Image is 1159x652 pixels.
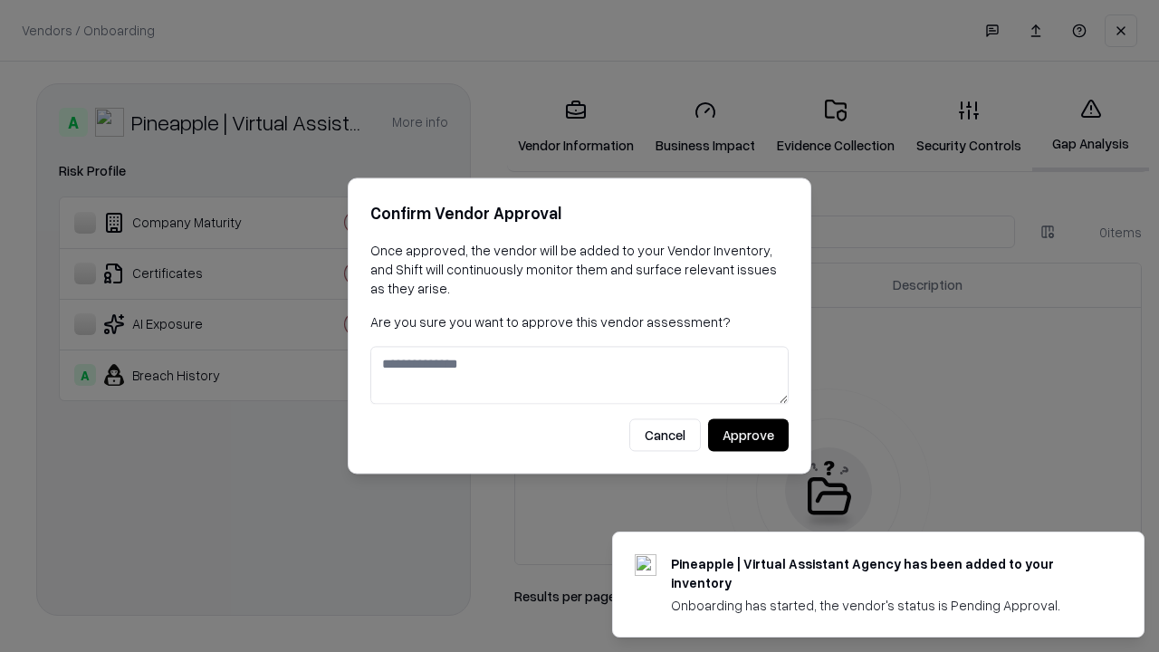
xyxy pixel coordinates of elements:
p: Once approved, the vendor will be added to your Vendor Inventory, and Shift will continuously mon... [370,241,789,298]
h2: Confirm Vendor Approval [370,200,789,226]
button: Approve [708,419,789,452]
img: trypineapple.com [635,554,656,576]
button: Cancel [629,419,701,452]
p: Are you sure you want to approve this vendor assessment? [370,312,789,331]
div: Pineapple | Virtual Assistant Agency has been added to your inventory [671,554,1100,592]
div: Onboarding has started, the vendor's status is Pending Approval. [671,596,1100,615]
